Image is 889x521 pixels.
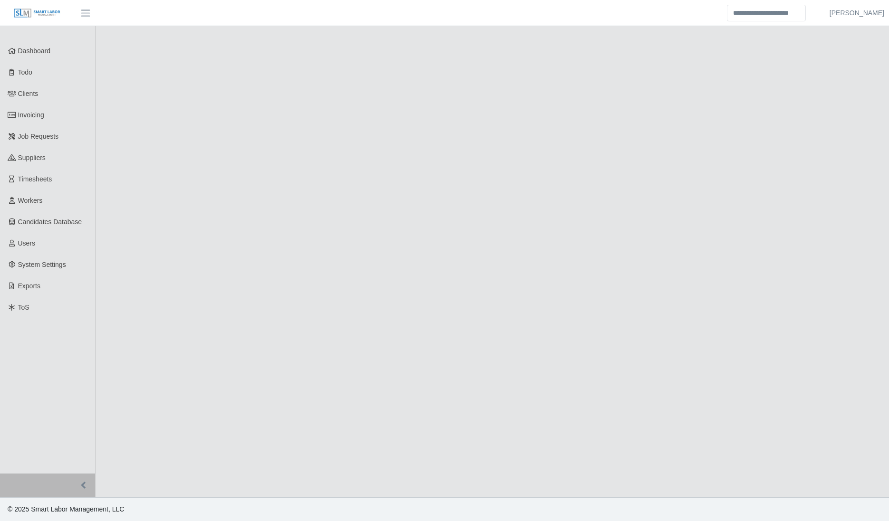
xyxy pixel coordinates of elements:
[18,154,46,161] span: Suppliers
[727,5,806,21] input: Search
[18,111,44,119] span: Invoicing
[8,505,124,513] span: © 2025 Smart Labor Management, LLC
[830,8,884,18] a: [PERSON_NAME]
[18,133,59,140] span: Job Requests
[18,90,39,97] span: Clients
[18,239,36,247] span: Users
[18,282,40,290] span: Exports
[18,47,51,55] span: Dashboard
[18,261,66,268] span: System Settings
[18,175,52,183] span: Timesheets
[18,197,43,204] span: Workers
[18,68,32,76] span: Todo
[18,303,29,311] span: ToS
[18,218,82,226] span: Candidates Database
[13,8,61,19] img: SLM Logo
